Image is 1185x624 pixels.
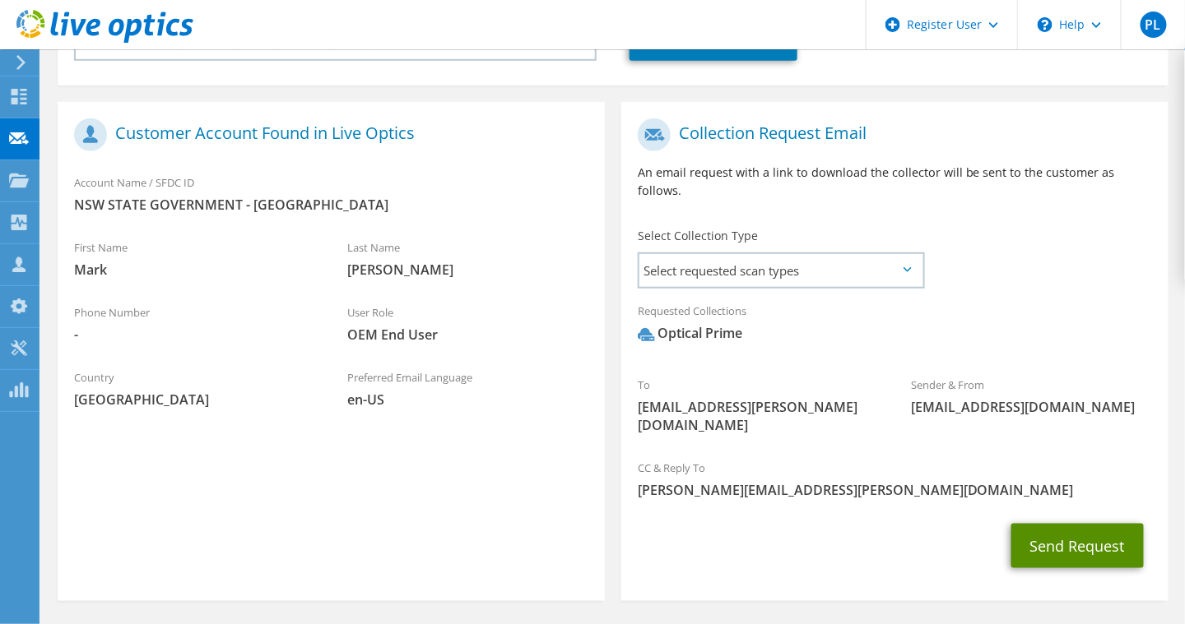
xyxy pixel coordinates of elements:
[638,481,1152,499] span: [PERSON_NAME][EMAIL_ADDRESS][PERSON_NAME][DOMAIN_NAME]
[331,360,604,417] div: Preferred Email Language
[621,294,1169,359] div: Requested Collections
[331,295,604,352] div: User Role
[638,164,1152,200] p: An email request with a link to download the collector will be sent to the customer as follows.
[1141,12,1167,38] span: PL
[74,391,314,409] span: [GEOGRAPHIC_DATA]
[638,324,742,343] div: Optical Prime
[638,398,878,434] span: [EMAIL_ADDRESS][PERSON_NAME][DOMAIN_NAME]
[58,295,331,352] div: Phone Number
[911,398,1151,416] span: [EMAIL_ADDRESS][DOMAIN_NAME]
[74,261,314,279] span: Mark
[1038,17,1053,32] svg: \n
[638,228,758,244] label: Select Collection Type
[638,118,1144,151] h1: Collection Request Email
[895,367,1168,424] div: Sender & From
[347,326,588,344] span: OEM End User
[74,326,314,344] span: -
[639,254,922,287] span: Select requested scan types
[1011,524,1144,568] button: Send Request
[621,451,1169,507] div: CC & Reply To
[621,367,895,442] div: To
[74,118,580,151] h1: Customer Account Found in Live Optics
[58,165,605,222] div: Account Name / SFDC ID
[331,230,604,287] div: Last Name
[347,391,588,409] span: en-US
[58,230,331,287] div: First Name
[74,196,588,214] span: NSW STATE GOVERNMENT - [GEOGRAPHIC_DATA]
[347,261,588,279] span: [PERSON_NAME]
[58,360,331,417] div: Country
